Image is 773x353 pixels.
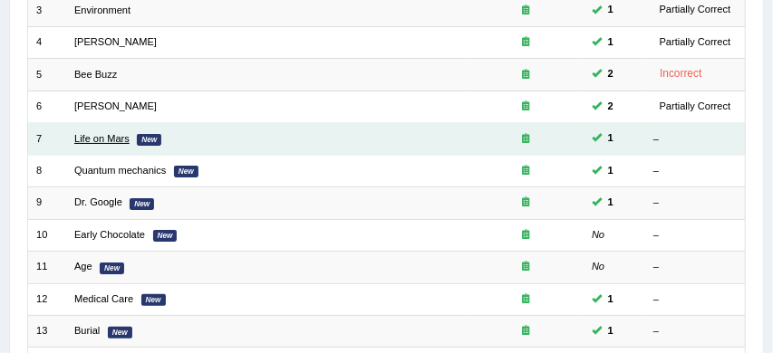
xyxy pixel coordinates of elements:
[602,99,619,115] span: You can still take this question
[27,59,66,91] td: 5
[27,26,66,58] td: 4
[602,34,619,51] span: You can still take this question
[137,134,161,146] em: New
[74,229,145,240] a: Early Chocolate
[653,99,737,115] div: Partially Correct
[602,195,619,211] span: You can still take this question
[653,2,737,18] div: Partially Correct
[592,261,604,272] em: No
[74,100,157,111] a: [PERSON_NAME]
[74,325,100,336] a: Burial
[74,196,122,207] a: Dr. Google
[653,228,737,243] div: –
[27,91,66,122] td: 6
[653,34,737,51] div: Partially Correct
[27,123,66,155] td: 7
[477,324,575,339] div: Exam occurring question
[477,100,575,114] div: Exam occurring question
[477,4,575,18] div: Exam occurring question
[602,163,619,179] span: You can still take this question
[74,5,130,15] a: Environment
[27,283,66,315] td: 12
[27,187,66,219] td: 9
[477,164,575,178] div: Exam occurring question
[653,65,709,83] div: Incorrect
[602,2,619,18] span: You can still take this question
[74,261,92,272] a: Age
[27,316,66,348] td: 13
[477,35,575,50] div: Exam occurring question
[130,198,154,210] em: New
[653,260,737,274] div: –
[602,291,619,308] span: You can still take this question
[74,69,117,80] a: Bee Buzz
[141,294,166,306] em: New
[653,324,737,339] div: –
[477,260,575,274] div: Exam occurring question
[653,196,737,210] div: –
[602,130,619,147] span: You can still take this question
[27,252,66,283] td: 11
[477,196,575,210] div: Exam occurring question
[653,132,737,147] div: –
[27,155,66,186] td: 8
[477,292,575,307] div: Exam occurring question
[592,229,604,240] em: No
[477,132,575,147] div: Exam occurring question
[602,66,619,82] span: You can still take this question
[153,230,178,242] em: New
[74,165,166,176] a: Quantum mechanics
[74,133,130,144] a: Life on Mars
[108,327,132,339] em: New
[174,166,198,177] em: New
[27,219,66,251] td: 10
[74,293,133,304] a: Medical Care
[602,323,619,339] span: You can still take this question
[100,262,124,274] em: New
[653,292,737,307] div: –
[653,164,737,178] div: –
[477,228,575,243] div: Exam occurring question
[477,68,575,82] div: Exam occurring question
[74,36,157,47] a: [PERSON_NAME]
